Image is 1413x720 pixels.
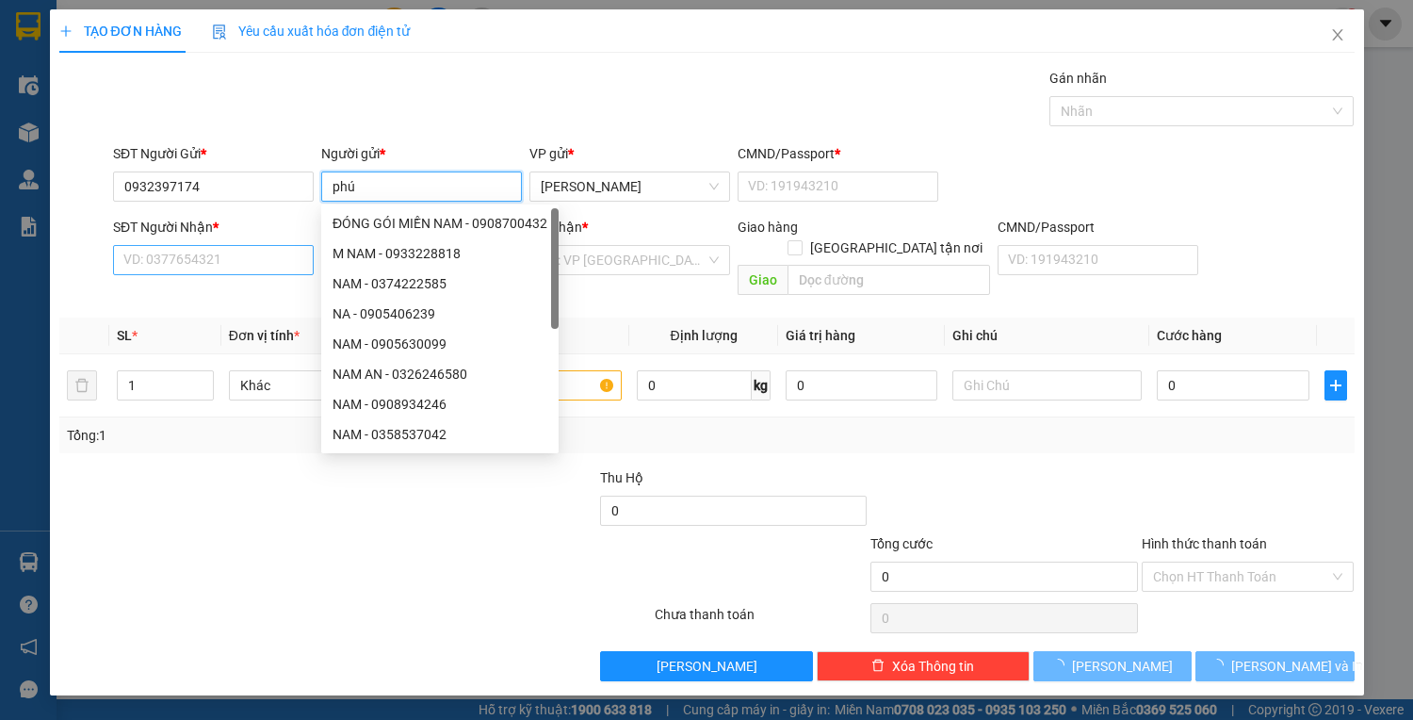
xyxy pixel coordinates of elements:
[786,328,855,343] span: Giá trị hàng
[1157,328,1222,343] span: Cước hàng
[333,424,547,445] div: NAM - 0358537042
[67,370,97,401] button: delete
[1311,9,1364,62] button: Close
[786,370,937,401] input: 0
[738,265,788,295] span: Giao
[240,371,407,400] span: Khác
[333,213,547,234] div: ĐÓNG GÓI MIỀN NAM - 0908700432
[24,122,69,210] b: Trà Lan Viên
[671,328,738,343] span: Định lượng
[113,217,314,237] div: SĐT Người Nhận
[321,389,559,419] div: NAM - 0908934246
[158,90,259,113] li: (c) 2017
[321,208,559,238] div: ĐÓNG GÓI MIỀN NAM - 0908700432
[116,27,187,214] b: Trà Lan Viên - Gửi khách hàng
[657,656,757,677] span: [PERSON_NAME]
[229,328,300,343] span: Đơn vị tính
[321,269,559,299] div: NAM - 0374222585
[952,370,1142,401] input: Ghi Chú
[803,237,990,258] span: [GEOGRAPHIC_DATA] tận nơi
[752,370,771,401] span: kg
[1231,656,1363,677] span: [PERSON_NAME] và In
[1051,659,1072,672] span: loading
[871,659,885,674] span: delete
[788,265,990,295] input: Dọc đường
[1324,370,1347,401] button: plus
[204,24,250,69] img: logo.jpg
[738,220,798,235] span: Giao hàng
[321,299,559,329] div: NA - 0905406239
[817,651,1030,681] button: deleteXóa Thông tin
[653,604,869,637] div: Chưa thanh toán
[59,24,182,39] span: TẠO ĐƠN HÀNG
[1330,27,1345,42] span: close
[212,25,227,40] img: icon
[1033,651,1192,681] button: [PERSON_NAME]
[59,25,73,38] span: plus
[333,243,547,264] div: M NAM - 0933228818
[333,273,547,294] div: NAM - 0374222585
[1210,659,1231,672] span: loading
[1072,656,1173,677] span: [PERSON_NAME]
[1325,378,1346,393] span: plus
[1049,71,1107,86] label: Gán nhãn
[321,238,559,269] div: M NAM - 0933228818
[945,318,1149,354] th: Ghi chú
[117,328,132,343] span: SL
[892,656,974,677] span: Xóa Thông tin
[67,425,547,446] div: Tổng: 1
[541,172,719,201] span: Lê Hồng Phong
[321,419,559,450] div: NAM - 0358537042
[333,364,547,385] div: NAM AN - 0326246580
[333,303,547,324] div: NA - 0905406239
[113,143,314,164] div: SĐT Người Gửi
[321,143,522,164] div: Người gửi
[738,143,938,164] div: CMND/Passport
[600,470,643,485] span: Thu Hộ
[333,334,547,354] div: NAM - 0905630099
[998,217,1198,237] div: CMND/Passport
[1195,651,1354,681] button: [PERSON_NAME] và In
[600,651,813,681] button: [PERSON_NAME]
[158,72,259,87] b: [DOMAIN_NAME]
[321,359,559,389] div: NAM AN - 0326246580
[212,24,411,39] span: Yêu cầu xuất hóa đơn điện tử
[333,394,547,415] div: NAM - 0908934246
[321,329,559,359] div: NAM - 0905630099
[529,143,730,164] div: VP gửi
[870,536,933,551] span: Tổng cước
[1142,536,1267,551] label: Hình thức thanh toán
